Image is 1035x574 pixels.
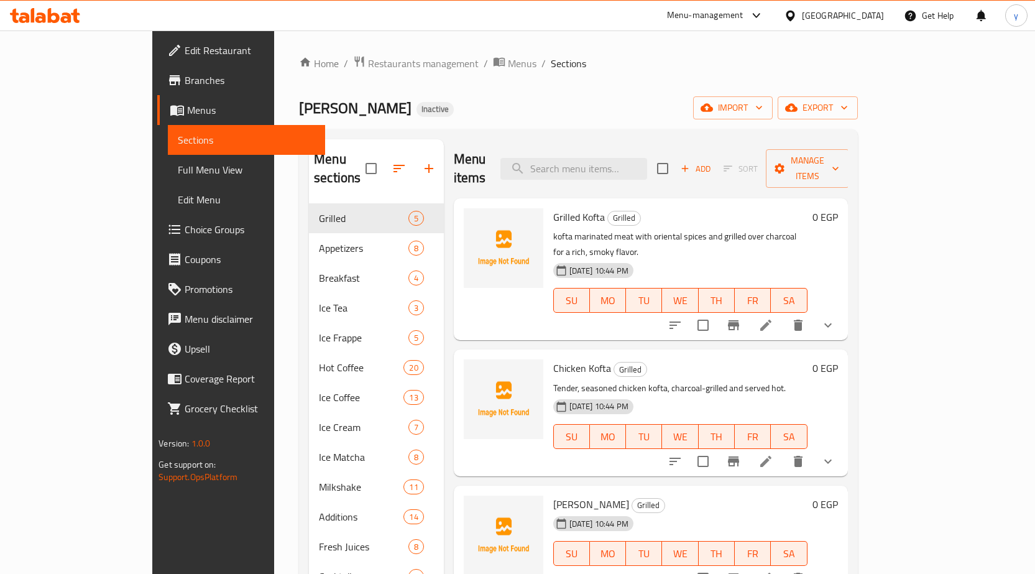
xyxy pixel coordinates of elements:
span: 20 [404,362,423,374]
span: 13 [404,392,423,404]
span: MO [595,292,621,310]
button: delete [783,310,813,340]
span: 5 [409,332,423,344]
nav: breadcrumb [299,55,858,72]
div: Inactive [416,102,454,117]
span: TH [704,545,730,563]
button: TU [626,288,662,313]
a: Menus [157,95,325,125]
span: Grilled [608,211,640,225]
h2: Menu items [454,150,486,187]
a: Menu disclaimer [157,304,325,334]
span: 3 [409,302,423,314]
span: Add item [676,159,715,178]
div: items [408,271,424,285]
span: SA [776,545,802,563]
span: 4 [409,272,423,284]
button: FR [735,424,771,449]
a: Edit Menu [168,185,325,215]
span: Ice Matcha [319,450,408,465]
button: export [778,96,858,119]
span: 11 [404,481,423,493]
button: WE [662,541,698,566]
a: Promotions [157,274,325,304]
button: TU [626,424,662,449]
button: Add [676,159,715,178]
span: Chicken Kofta [553,359,611,377]
span: 5 [409,213,423,225]
span: TU [631,428,657,446]
span: y [1014,9,1018,22]
div: Fresh Juices8 [309,532,444,562]
a: Upsell [157,334,325,364]
div: Ice Matcha8 [309,442,444,472]
div: Breakfast4 [309,263,444,293]
div: Grilled [614,362,647,377]
div: items [403,509,423,524]
a: Sections [168,125,325,155]
button: Branch-specific-item [719,310,748,340]
span: Grilled [614,363,646,377]
div: items [408,241,424,256]
a: Edit menu item [758,318,773,333]
input: search [500,158,647,180]
span: TU [631,292,657,310]
span: Ice Cream [319,420,408,435]
span: 8 [409,243,423,254]
a: Menus [493,55,536,72]
h6: 0 EGP [812,496,838,513]
div: Menu-management [667,8,743,23]
div: items [408,211,424,226]
div: items [408,539,424,554]
h2: Menu sections [314,150,366,187]
span: Promotions [185,282,315,297]
div: Appetizers8 [309,233,444,263]
span: Select section first [715,159,766,178]
div: Ice Frappe5 [309,323,444,353]
div: Breakfast [319,271,408,285]
div: items [408,450,424,465]
a: Restaurants management [353,55,479,72]
span: SA [776,292,802,310]
span: Select section [650,155,676,182]
span: Choice Groups [185,222,315,237]
span: Grilled [319,211,408,226]
div: Grilled5 [309,203,444,233]
span: Milkshake [319,479,403,494]
button: WE [662,288,698,313]
a: Edit menu item [758,454,773,469]
span: [DATE] 10:44 PM [564,400,633,412]
span: 1.0.0 [191,435,211,451]
div: Ice Tea [319,300,408,315]
span: Restaurants management [368,56,479,71]
div: items [403,360,423,375]
span: Appetizers [319,241,408,256]
li: / [541,56,546,71]
a: Coverage Report [157,364,325,394]
span: Coupons [185,252,315,267]
span: Ice Frappe [319,330,408,345]
span: Select to update [690,448,716,474]
button: show more [813,447,843,476]
span: Menus [187,103,315,118]
p: kofta marinated meat with oriental spices and grilled over charcoal for a rich, smoky flavor. [553,229,807,260]
img: Grilled Kofta [464,208,543,288]
span: Select to update [690,312,716,338]
button: delete [783,447,813,476]
span: Additions [319,509,403,524]
button: SA [771,288,807,313]
div: items [403,390,423,405]
span: Grilled Kofta [553,208,605,226]
button: WE [662,424,698,449]
span: Coverage Report [185,371,315,386]
button: Branch-specific-item [719,447,748,476]
span: Ice Coffee [319,390,403,405]
span: Fresh Juices [319,539,408,554]
span: WE [667,428,693,446]
span: Version: [159,435,189,451]
span: Sections [178,132,315,147]
span: 8 [409,541,423,553]
a: Branches [157,65,325,95]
